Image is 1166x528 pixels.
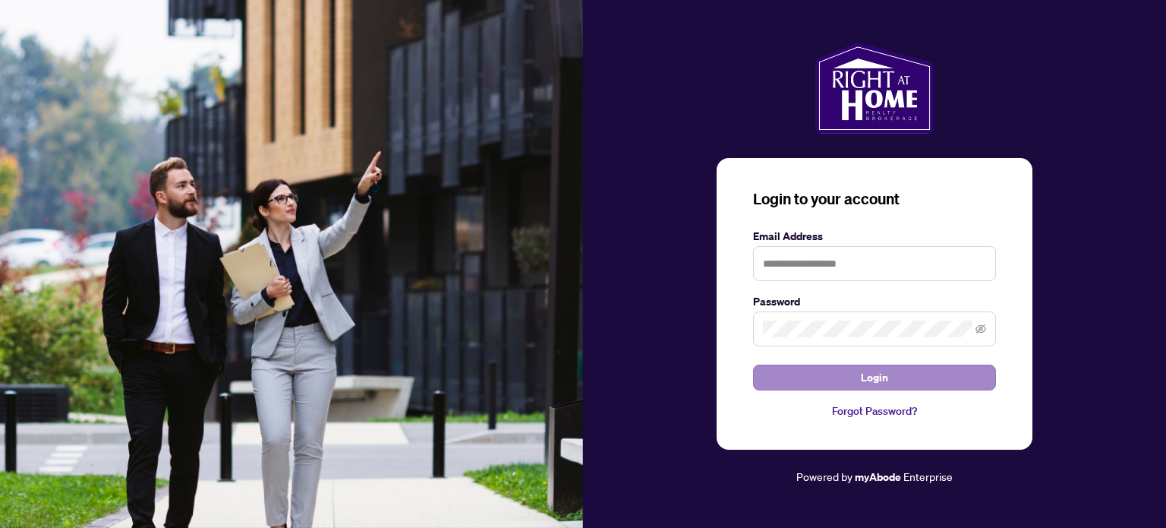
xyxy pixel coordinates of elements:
span: Enterprise [903,470,953,483]
h3: Login to your account [753,188,996,210]
button: Login [753,365,996,390]
label: Email Address [753,228,996,245]
a: Forgot Password? [753,403,996,419]
span: eye-invisible [975,324,986,334]
img: ma-logo [815,43,933,134]
span: Powered by [796,470,852,483]
span: Login [861,365,888,390]
a: myAbode [855,469,901,485]
label: Password [753,293,996,310]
